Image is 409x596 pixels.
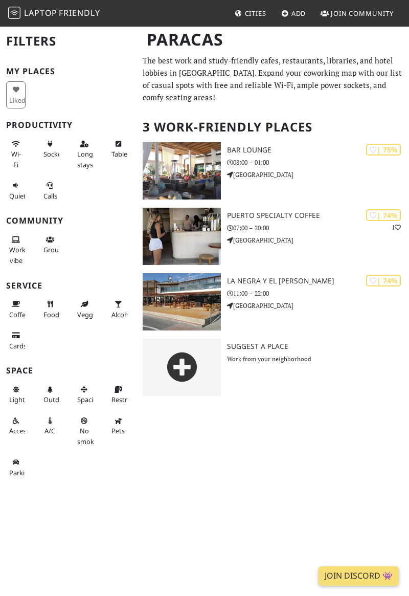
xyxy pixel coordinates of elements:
button: Restroom [108,381,128,408]
a: La Negra y el Blanco | 74% La Negra y el [PERSON_NAME] 11:00 – 22:00 [GEOGRAPHIC_DATA] [137,273,409,330]
h3: Puerto Specialty Coffee [227,211,409,220]
p: 1 [392,223,401,232]
a: Cities [231,4,270,23]
button: Sockets [40,136,60,163]
h1: Paracas [139,26,403,54]
span: Quiet [9,191,26,201]
div: | 75% [366,144,401,156]
button: Spacious [74,381,94,408]
button: Cards [6,327,26,354]
h3: My Places [6,67,130,76]
p: 11:00 – 22:00 [227,289,409,298]
span: Credit cards [9,341,27,350]
span: Outdoor area [43,395,70,404]
button: Pets [108,412,128,439]
span: Friendly [59,7,100,18]
span: Group tables [43,245,66,254]
span: Coffee [9,310,29,319]
button: Long stays [74,136,94,173]
span: Cities [245,9,266,18]
p: 07:00 – 20:00 [227,223,409,233]
h2: 3 Work-Friendly Places [143,112,403,143]
button: Accessible [6,412,26,439]
span: Video/audio calls [43,191,57,201]
button: Light [6,381,26,408]
p: [GEOGRAPHIC_DATA] [227,170,409,180]
button: No smoke [74,412,94,450]
img: Puerto Specialty Coffee [143,208,221,265]
button: Coffee [6,296,26,323]
a: Suggest a Place Work from your neighborhood [137,339,409,396]
p: [GEOGRAPHIC_DATA] [227,235,409,245]
img: LaptopFriendly [8,7,20,19]
button: Wi-Fi [6,136,26,173]
p: The best work and study-friendly cafes, restaurants, libraries, and hotel lobbies in [GEOGRAPHIC_... [143,54,403,103]
span: Long stays [77,149,93,169]
button: Work vibe [6,231,26,269]
img: La Negra y el Blanco [143,273,221,330]
button: Veggie [74,296,94,323]
span: People working [9,245,26,264]
span: Join Community [331,9,394,18]
span: Accessible [9,426,40,435]
span: Restroom [111,395,142,404]
span: Alcohol [111,310,134,319]
span: Spacious [77,395,104,404]
p: Work from your neighborhood [227,354,409,364]
span: Natural light [9,395,25,404]
a: Puerto Specialty Coffee | 74% 1 Puerto Specialty Coffee 07:00 – 20:00 [GEOGRAPHIC_DATA] [137,208,409,265]
button: Tables [108,136,128,163]
span: Food [43,310,59,319]
span: Laptop [24,7,57,18]
img: gray-place-d2bdb4477600e061c01bd816cc0f2ef0cfcb1ca9e3ad78868dd16fb2af073a21.png [143,339,221,396]
a: LaptopFriendly LaptopFriendly [8,5,100,23]
h3: Community [6,216,130,226]
div: | 74% [366,209,401,221]
span: Work-friendly tables [111,149,130,159]
button: Food [40,296,60,323]
button: Parking [6,454,26,481]
p: 08:00 – 01:00 [227,158,409,167]
a: Join Discord 👾 [319,566,399,586]
h3: Space [6,366,130,376]
a: Add [277,4,310,23]
h3: Productivity [6,120,130,130]
span: Parking [9,468,33,477]
a: Join Community [316,4,398,23]
button: Groups [40,231,60,258]
h3: Bar Lounge [227,146,409,154]
button: Calls [40,177,60,204]
h3: La Negra y el [PERSON_NAME] [227,277,409,285]
h3: Service [6,281,130,291]
button: A/C [40,412,60,439]
span: Power sockets [43,149,67,159]
span: Stable Wi-Fi [11,149,21,169]
img: Bar Lounge [143,142,221,200]
h3: Suggest a Place [227,342,409,351]
span: Veggie [77,310,98,319]
span: Pet friendly [111,426,125,435]
button: Outdoor [40,381,60,408]
div: | 74% [366,275,401,286]
a: Bar Lounge | 75% Bar Lounge 08:00 – 01:00 [GEOGRAPHIC_DATA] [137,142,409,200]
p: [GEOGRAPHIC_DATA] [227,301,409,311]
button: Alcohol [108,296,128,323]
span: Add [291,9,306,18]
h2: Filters [6,26,130,57]
span: Smoke free [77,426,98,446]
button: Quiet [6,177,26,204]
span: Air conditioned [44,426,55,435]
